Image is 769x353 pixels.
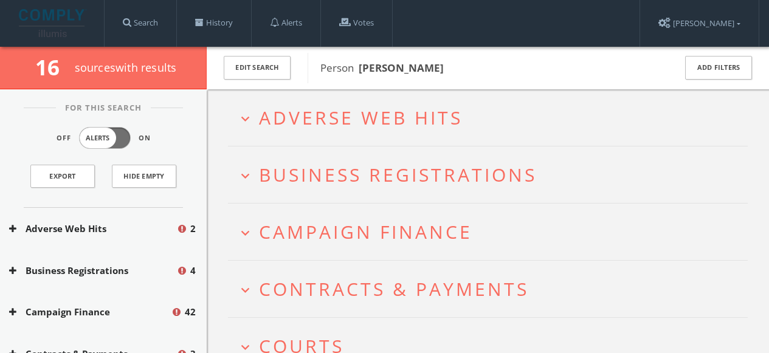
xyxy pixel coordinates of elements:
[9,222,176,236] button: Adverse Web Hits
[224,56,291,80] button: Edit Search
[35,53,70,81] span: 16
[237,225,253,241] i: expand_more
[237,279,748,299] button: expand_moreContracts & Payments
[190,222,196,236] span: 2
[237,168,253,184] i: expand_more
[75,60,177,75] span: source s with results
[190,264,196,278] span: 4
[57,133,71,143] span: Off
[30,165,95,188] a: Export
[139,133,151,143] span: On
[259,276,529,301] span: Contracts & Payments
[320,61,444,75] span: Person
[9,264,176,278] button: Business Registrations
[19,9,87,37] img: illumis
[359,61,444,75] b: [PERSON_NAME]
[259,219,472,244] span: Campaign Finance
[259,105,463,130] span: Adverse Web Hits
[56,102,151,114] span: For This Search
[237,111,253,127] i: expand_more
[237,282,253,298] i: expand_more
[237,108,748,128] button: expand_moreAdverse Web Hits
[185,305,196,319] span: 42
[237,165,748,185] button: expand_moreBusiness Registrations
[237,222,748,242] button: expand_moreCampaign Finance
[259,162,537,187] span: Business Registrations
[685,56,752,80] button: Add Filters
[112,165,176,188] button: Hide Empty
[9,305,171,319] button: Campaign Finance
